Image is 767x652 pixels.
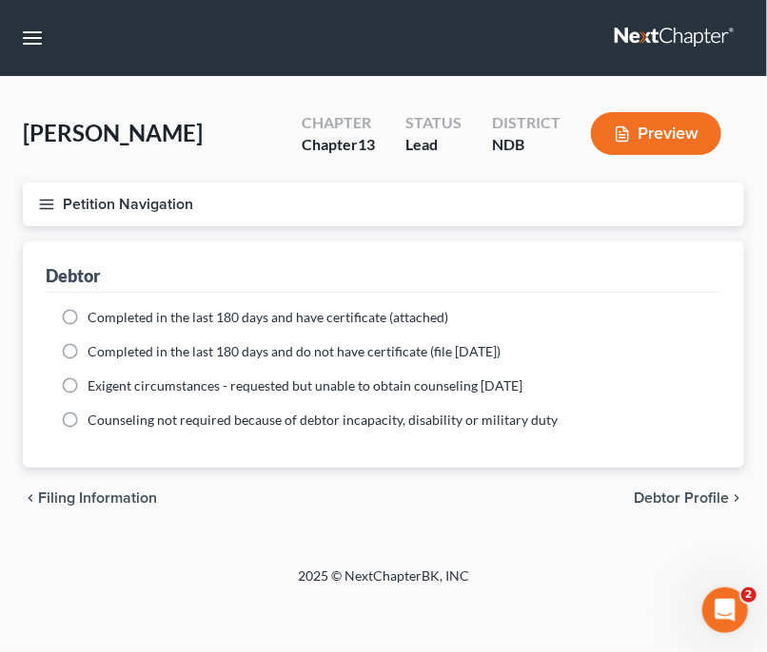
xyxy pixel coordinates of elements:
[88,343,501,359] span: Completed in the last 180 days and do not have certificate (file [DATE])
[88,412,558,428] span: Counseling not required because of debtor incapacity, disability or military duty
[702,587,748,633] iframe: Intercom live chat
[358,135,375,153] span: 13
[492,112,560,134] div: District
[405,134,462,156] div: Lead
[23,119,203,146] span: [PERSON_NAME]
[46,264,100,287] div: Debtor
[634,490,744,506] button: Debtor Profile chevron_right
[88,377,522,393] span: Exigent circumstances - requested but unable to obtain counseling [DATE]
[38,490,157,506] span: Filing Information
[302,134,375,156] div: Chapter
[741,587,757,603] span: 2
[41,566,726,601] div: 2025 © NextChapterBK, INC
[405,112,462,134] div: Status
[302,112,375,134] div: Chapter
[492,134,560,156] div: NDB
[23,490,38,506] i: chevron_left
[729,490,744,506] i: chevron_right
[23,490,157,506] button: chevron_left Filing Information
[23,182,744,226] button: Petition Navigation
[634,490,729,506] span: Debtor Profile
[591,112,721,155] button: Preview
[88,309,448,325] span: Completed in the last 180 days and have certificate (attached)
